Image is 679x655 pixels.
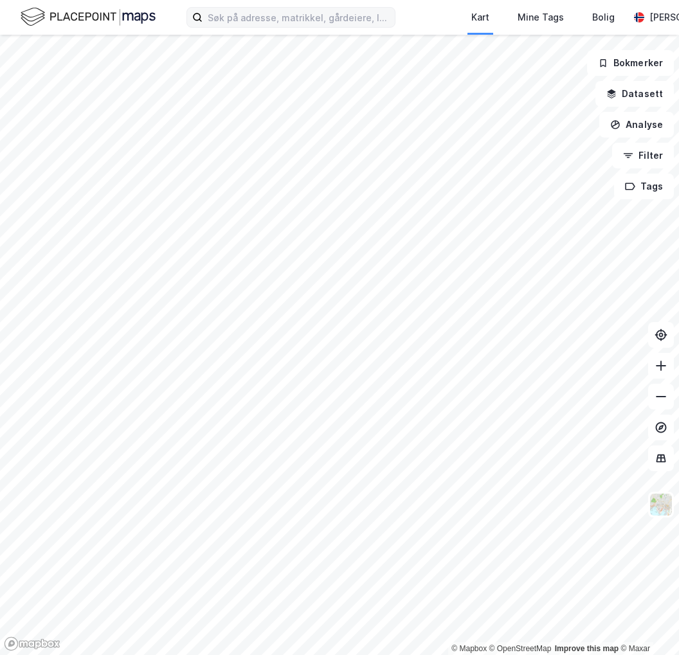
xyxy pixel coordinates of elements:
div: Kart [471,10,489,25]
div: Mine Tags [518,10,564,25]
input: Søk på adresse, matrikkel, gårdeiere, leietakere eller personer [203,8,395,27]
iframe: Chat Widget [615,593,679,655]
div: Bolig [592,10,615,25]
img: logo.f888ab2527a4732fd821a326f86c7f29.svg [21,6,156,28]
